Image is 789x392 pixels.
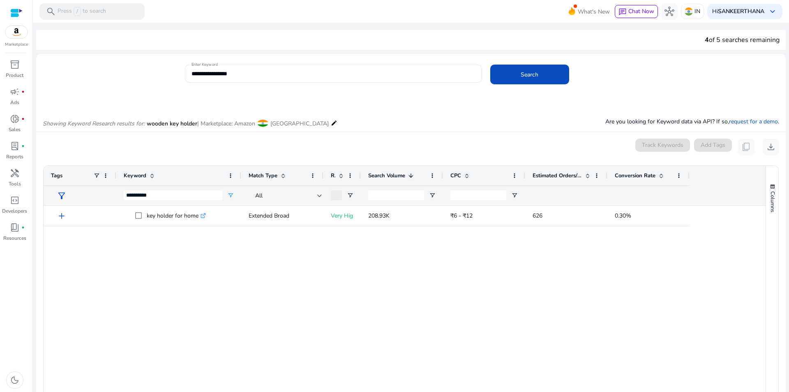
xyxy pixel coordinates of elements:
[331,118,337,128] mat-icon: edit
[450,190,506,200] input: CPC Filter Input
[43,120,145,128] i: Showing Keyword Research results for:
[628,7,654,15] span: Chat Now
[51,172,62,179] span: Tags
[3,234,26,242] p: Resources
[664,7,674,16] span: hub
[331,207,353,224] p: Very High
[450,212,473,220] span: ₹6 - ₹12
[768,7,777,16] span: keyboard_arrow_down
[718,7,764,15] b: SANKEERTHANA
[21,117,25,121] span: fiber_manual_record
[10,87,20,97] span: campaign
[147,207,206,224] p: key holder for home
[124,190,222,200] input: Keyword Filter Input
[368,190,424,200] input: Search Volume Filter Input
[511,192,518,199] button: Open Filter Menu
[57,211,67,221] span: add
[331,172,335,179] span: Relevance Score
[10,195,20,205] span: code_blocks
[249,172,277,179] span: Match Type
[705,35,709,44] span: 4
[685,7,693,16] img: in.svg
[347,192,353,199] button: Open Filter Menu
[147,120,197,128] span: wooden key holder
[763,139,779,155] button: download
[2,207,27,215] p: Developers
[10,375,20,385] span: dark_mode
[10,141,20,151] span: lab_profile
[712,9,764,14] p: Hi
[6,153,23,160] p: Reports
[270,120,329,128] span: [GEOGRAPHIC_DATA]
[661,3,678,20] button: hub
[615,172,655,179] span: Conversion Rate
[9,180,21,188] p: Tools
[429,192,436,199] button: Open Filter Menu
[533,212,542,220] span: 626
[10,60,20,70] span: inventory_2
[5,42,28,48] p: Marketplace
[10,168,20,178] span: handyman
[21,144,25,148] span: fiber_manual_record
[521,70,538,79] span: Search
[10,114,20,124] span: donut_small
[191,62,218,67] mat-label: Enter Keyword
[74,7,81,16] span: /
[46,7,56,16] span: search
[705,35,780,45] div: of 5 searches remaining
[58,7,106,16] p: Press to search
[578,5,610,19] span: What's New
[729,118,778,125] a: request for a demo
[450,172,461,179] span: CPC
[9,126,21,133] p: Sales
[5,26,28,38] img: amazon.svg
[21,226,25,229] span: fiber_manual_record
[615,212,631,220] span: 0.30%
[57,191,67,201] span: filter_alt
[490,65,569,84] button: Search
[124,172,146,179] span: Keyword
[694,4,700,19] p: IN
[227,192,234,199] button: Open Filter Menu
[533,172,582,179] span: Estimated Orders/Month
[368,172,405,179] span: Search Volume
[10,99,19,106] p: Ads
[766,142,776,152] span: download
[618,8,627,16] span: chat
[6,72,23,79] p: Product
[615,5,658,18] button: chatChat Now
[21,90,25,93] span: fiber_manual_record
[368,212,390,220] span: 208.93K
[605,117,779,126] p: Are you looking for Keyword data via API? If so, .
[10,223,20,232] span: book_4
[255,192,263,199] span: All
[197,120,255,128] span: | Marketplace: Amazon
[249,207,316,224] p: Extended Broad
[769,191,776,212] span: Columns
